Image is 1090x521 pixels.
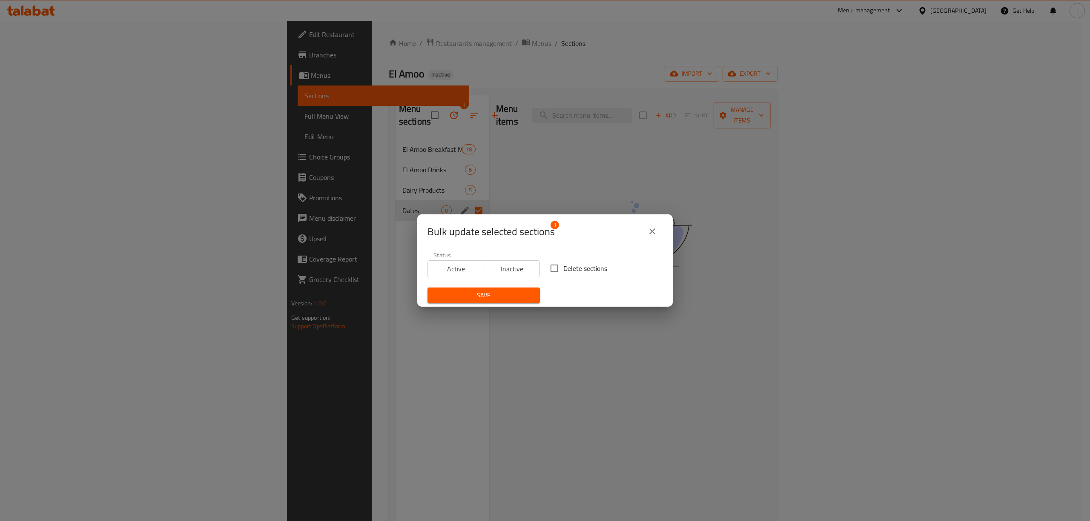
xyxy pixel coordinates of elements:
span: Active [431,263,481,275]
span: Save [434,290,533,301]
span: Inactive [488,263,537,275]
button: Active [427,260,484,277]
button: close [642,221,663,242]
span: Selected section count [427,225,555,239]
button: Save [427,288,540,303]
button: Inactive [484,260,540,277]
span: Delete sections [563,263,607,273]
span: 1 [551,221,559,229]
